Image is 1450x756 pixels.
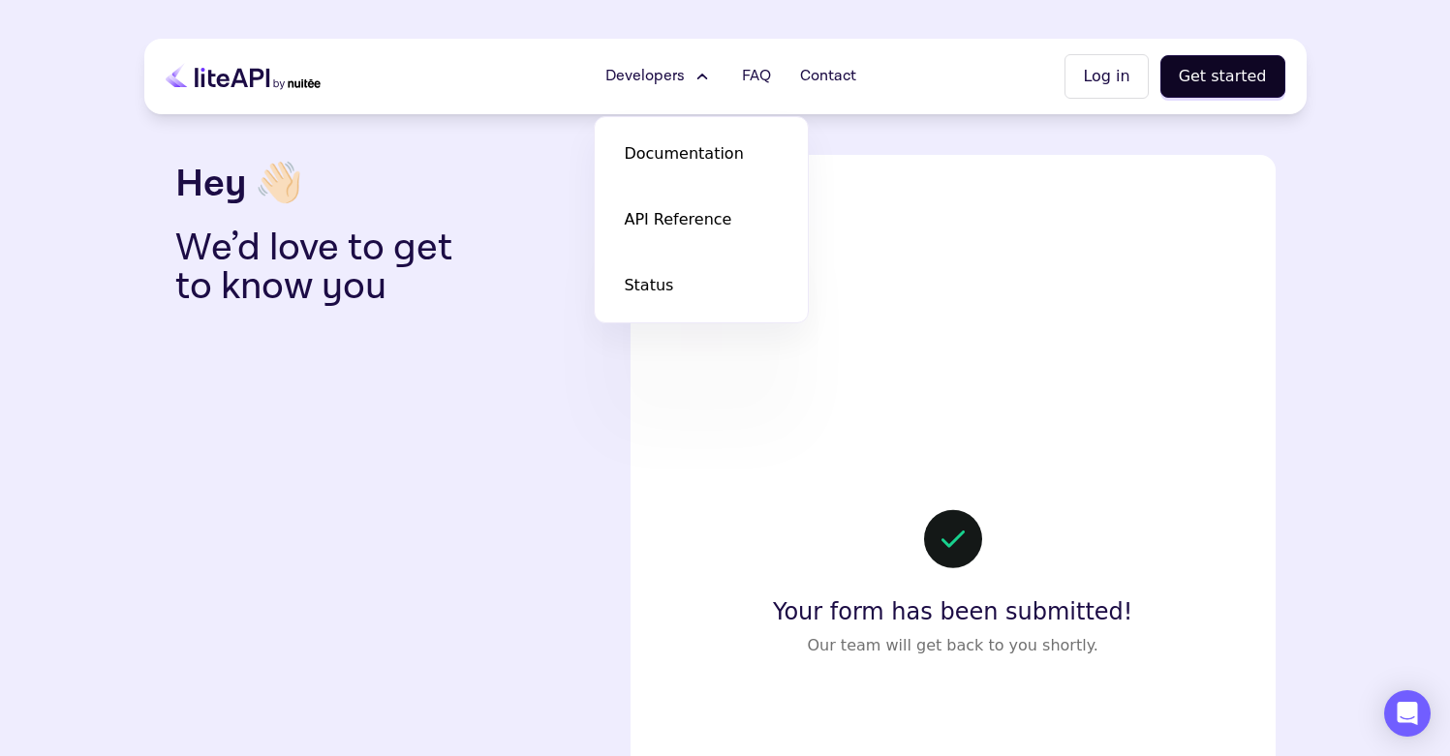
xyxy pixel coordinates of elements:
[604,193,798,247] a: API Reference
[624,142,743,166] span: Documentation
[788,57,868,96] a: Contact
[1064,54,1148,99] button: Log in
[1160,55,1285,98] button: Get started
[807,634,1097,657] p: Our team will get back to you shortly.
[604,127,798,181] a: Documentation
[594,57,725,96] button: Developers
[605,65,685,88] span: Developers
[175,228,483,306] p: We’d love to get to know you
[773,597,1133,626] h4: Your form has been submitted!
[800,65,856,88] span: Contact
[1384,690,1431,737] div: Open Intercom Messenger
[604,258,798,313] a: Status
[175,155,615,213] h3: Hey 👋🏻
[730,57,783,96] a: FAQ
[624,208,731,231] span: API Reference
[742,65,771,88] span: FAQ
[624,274,673,297] span: Status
